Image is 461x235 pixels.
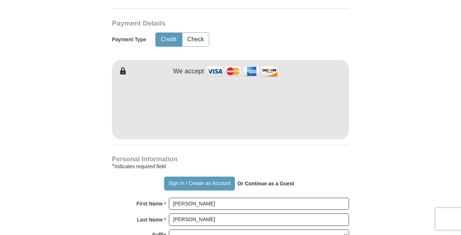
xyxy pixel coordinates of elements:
strong: Last Name [137,215,163,225]
strong: Or Continue as a Guest [237,181,294,186]
h4: We accept [173,68,204,76]
button: Check [182,33,209,46]
button: Credit [156,33,182,46]
img: credit cards accepted [206,63,279,79]
strong: First Name [136,199,163,209]
h5: Payment Type [112,36,146,43]
button: Sign In / Create an Account [164,177,235,190]
div: Indicates required field [112,162,349,171]
h4: Personal Information [112,156,349,162]
h3: Payment Details [112,19,298,28]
